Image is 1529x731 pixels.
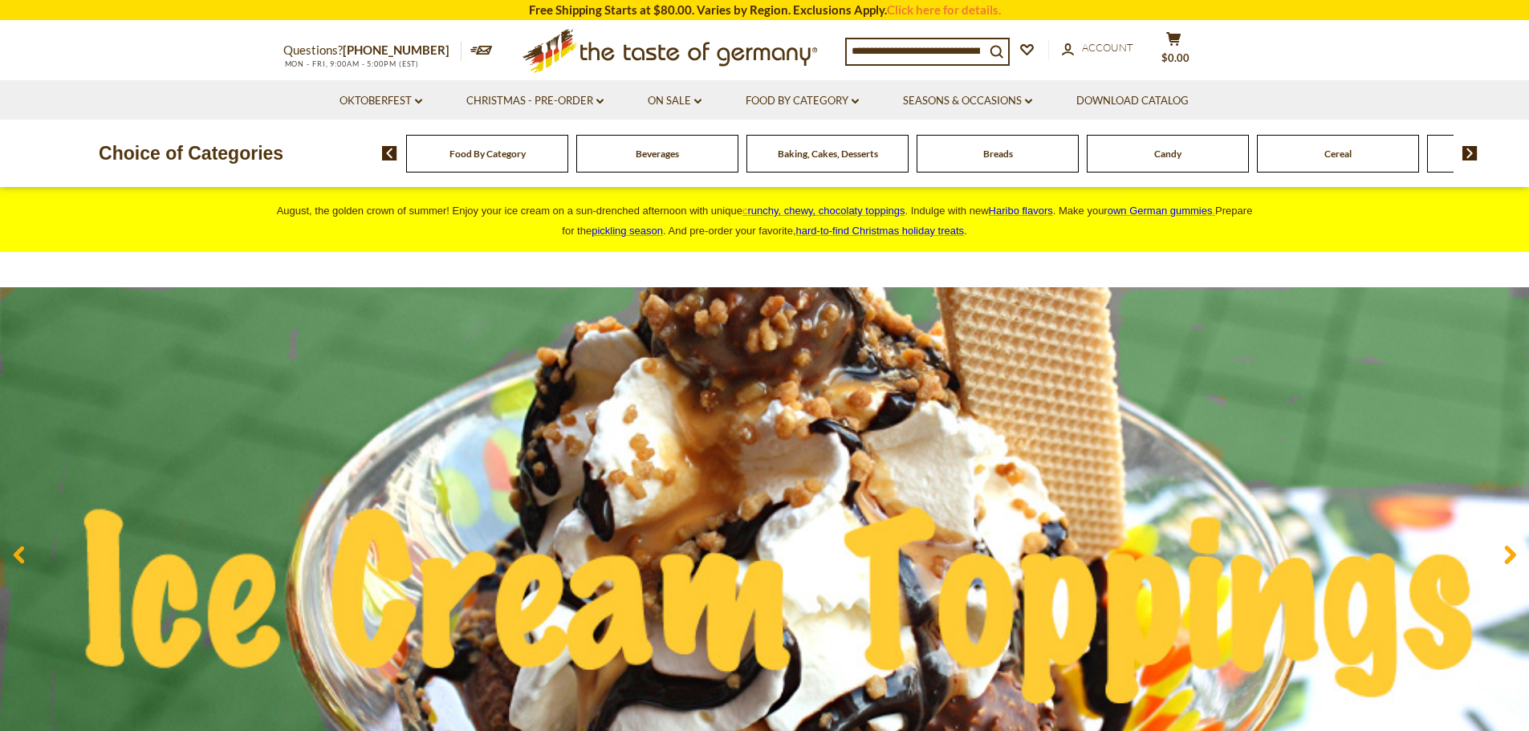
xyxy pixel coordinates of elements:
[1082,41,1133,54] span: Account
[343,43,449,57] a: [PHONE_NUMBER]
[283,59,420,68] span: MON - FRI, 9:00AM - 5:00PM (EST)
[747,205,905,217] span: runchy, chewy, chocolaty toppings
[1161,51,1189,64] span: $0.00
[648,92,701,110] a: On Sale
[1062,39,1133,57] a: Account
[903,92,1032,110] a: Seasons & Occasions
[983,148,1013,160] a: Breads
[1076,92,1189,110] a: Download Catalog
[340,92,422,110] a: Oktoberfest
[1462,146,1478,160] img: next arrow
[746,92,859,110] a: Food By Category
[636,148,679,160] a: Beverages
[1108,205,1215,217] a: own German gummies.
[796,225,967,237] span: .
[796,225,965,237] a: hard-to-find Christmas holiday treats
[1154,148,1181,160] a: Candy
[1324,148,1352,160] a: Cereal
[1108,205,1213,217] span: own German gummies
[742,205,905,217] a: crunchy, chewy, chocolaty toppings
[1150,31,1198,71] button: $0.00
[283,40,462,61] p: Questions?
[592,225,663,237] a: pickling season
[989,205,1053,217] a: Haribo flavors
[449,148,526,160] a: Food By Category
[466,92,604,110] a: Christmas - PRE-ORDER
[277,205,1253,237] span: August, the golden crown of summer! Enjoy your ice cream on a sun-drenched afternoon with unique ...
[382,146,397,160] img: previous arrow
[887,2,1001,17] a: Click here for details.
[778,148,878,160] a: Baking, Cakes, Desserts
